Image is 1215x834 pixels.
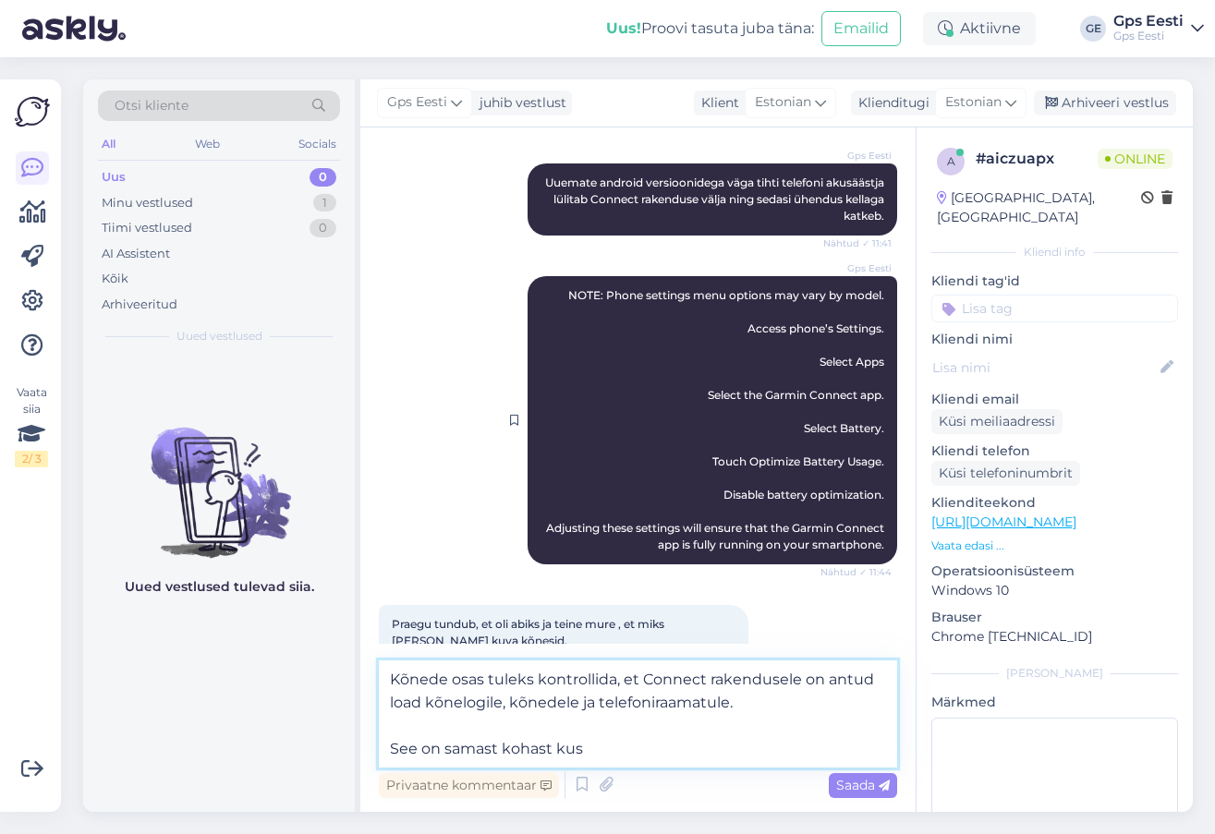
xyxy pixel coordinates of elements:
[83,394,355,561] img: No chats
[851,93,929,113] div: Klienditugi
[932,357,1157,378] input: Lisa nimi
[976,148,1098,170] div: # aiczuapx
[546,288,887,551] span: NOTE: Phone settings menu options may vary by model. Access phone’s Settings. Select Apps Select ...
[947,154,955,168] span: a
[1098,149,1172,169] span: Online
[931,493,1178,513] p: Klienditeekond
[310,219,336,237] div: 0
[313,194,336,212] div: 1
[15,94,50,129] img: Askly Logo
[1034,91,1176,115] div: Arhiveeri vestlus
[102,194,193,212] div: Minu vestlused
[1113,14,1184,29] div: Gps Eesti
[1113,29,1184,43] div: Gps Eesti
[125,577,314,597] p: Uued vestlused tulevad siia.
[755,92,811,113] span: Estonian
[1113,14,1204,43] a: Gps EestiGps Eesti
[931,608,1178,627] p: Brauser
[931,562,1178,581] p: Operatsioonisüsteem
[392,617,667,647] span: Praegu tundub, et oli abiks ja teine mure , et miks [PERSON_NAME] kuva kõnesid.
[931,409,1063,434] div: Küsi meiliaadressi
[931,390,1178,409] p: Kliendi email
[931,538,1178,554] p: Vaata edasi ...
[295,132,340,156] div: Socials
[822,236,892,250] span: Nähtud ✓ 11:41
[606,19,641,37] b: Uus!
[836,777,890,793] span: Saada
[472,93,566,113] div: juhib vestlust
[310,168,336,187] div: 0
[931,581,1178,600] p: Windows 10
[931,272,1178,291] p: Kliendi tag'id
[102,296,177,314] div: Arhiveeritud
[822,149,892,163] span: Gps Eesti
[98,132,119,156] div: All
[931,244,1178,260] div: Kliendi info
[15,384,48,467] div: Vaata siia
[15,451,48,467] div: 2 / 3
[822,261,892,275] span: Gps Eesti
[102,219,192,237] div: Tiimi vestlused
[821,11,901,46] button: Emailid
[694,93,739,113] div: Klient
[191,132,224,156] div: Web
[379,773,559,798] div: Privaatne kommentaar
[937,188,1141,227] div: [GEOGRAPHIC_DATA], [GEOGRAPHIC_DATA]
[102,245,170,263] div: AI Assistent
[379,660,897,768] textarea: Kõnede osas tuleks kontrollida, et Connect rakendusele on antud load kõnelogile, kõnedele ja tele...
[820,565,892,579] span: Nähtud ✓ 11:44
[102,168,126,187] div: Uus
[606,18,814,40] div: Proovi tasuta juba täna:
[931,441,1178,461] p: Kliendi telefon
[945,92,1002,113] span: Estonian
[931,514,1076,530] a: [URL][DOMAIN_NAME]
[931,461,1080,486] div: Küsi telefoninumbrit
[931,693,1178,712] p: Märkmed
[923,12,1036,45] div: Aktiivne
[545,175,887,223] span: Uuemate android versioonidega väga tihti telefoni akusäästja lülitab Connect rakenduse välja ning...
[931,295,1178,322] input: Lisa tag
[931,627,1178,647] p: Chrome [TECHNICAL_ID]
[931,330,1178,349] p: Kliendi nimi
[176,328,262,344] span: Uued vestlused
[115,96,188,115] span: Otsi kliente
[102,270,128,288] div: Kõik
[931,665,1178,682] div: [PERSON_NAME]
[1080,16,1106,42] div: GE
[387,92,447,113] span: Gps Eesti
